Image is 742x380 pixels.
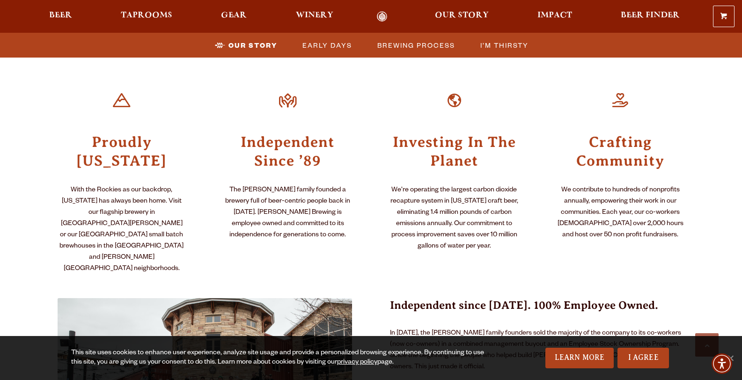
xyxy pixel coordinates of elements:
h3: Crafting Community [556,132,685,170]
span: Brewing Process [377,38,455,52]
span: Taprooms [121,12,172,19]
a: Scroll to top [695,333,719,357]
a: Beer Finder [615,11,686,22]
a: Odell Home [365,11,400,22]
p: In [DATE], the [PERSON_NAME] family founders sold the majority of the company to its co-workers (... [390,328,685,373]
span: Our Story [435,12,489,19]
a: Impact [531,11,578,22]
a: Beer [43,11,78,22]
h3: Independent since [DATE]. 100% Employee Owned. [390,298,685,324]
span: Impact [537,12,572,19]
p: With the Rockies as our backdrop, [US_STATE] has always been home. Visit our flagship brewery in ... [58,185,186,275]
a: privacy policy [337,359,377,366]
a: Winery [290,11,339,22]
h3: Proudly [US_STATE] [58,132,186,170]
a: Brewing Process [372,38,460,52]
p: We contribute to hundreds of nonprofits annually, empowering their work in our communities. Each ... [556,185,685,241]
span: Gear [221,12,247,19]
a: Our Story [209,38,282,52]
p: The [PERSON_NAME] family founded a brewery full of beer-centric people back in [DATE]. [PERSON_NA... [224,185,353,241]
span: Beer [49,12,72,19]
a: Our Story [429,11,495,22]
a: I Agree [617,348,669,368]
p: We’re operating the largest carbon dioxide recapture system in [US_STATE] craft beer, eliminating... [390,185,519,252]
a: Learn More [545,348,614,368]
a: Taprooms [115,11,178,22]
a: Early Days [297,38,357,52]
span: Early Days [302,38,352,52]
span: I’m Thirsty [480,38,529,52]
a: I’m Thirsty [475,38,533,52]
div: Accessibility Menu [712,353,732,374]
div: This site uses cookies to enhance user experience, analyze site usage and provide a personalized ... [71,349,488,367]
h3: Independent Since ’89 [224,132,353,170]
h3: Investing In The Planet [390,132,519,170]
span: Winery [296,12,333,19]
a: Gear [215,11,253,22]
span: Beer Finder [621,12,680,19]
span: Our Story [228,38,277,52]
